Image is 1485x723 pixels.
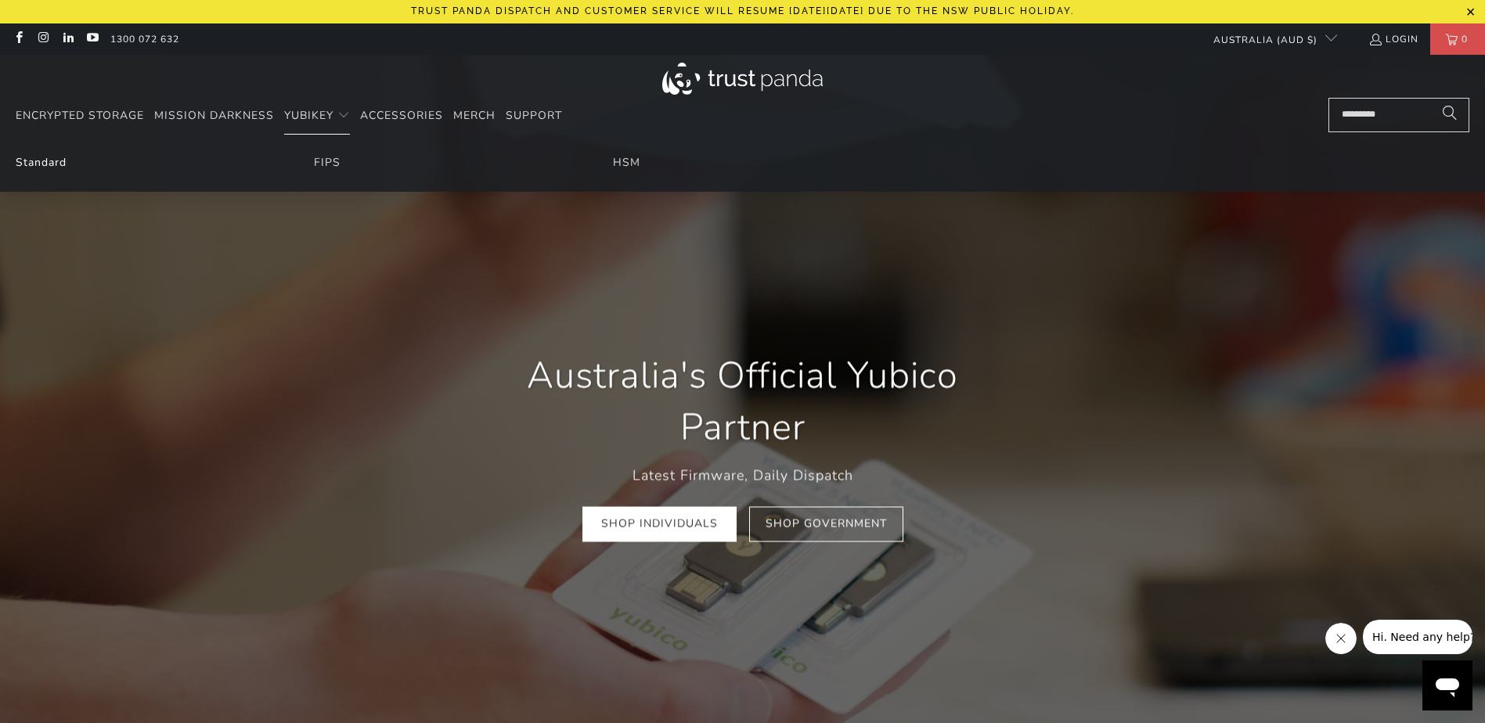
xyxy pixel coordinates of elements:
iframe: Message from company [1363,620,1472,654]
a: Mission Darkness [154,98,274,135]
a: Trust Panda Australia on Facebook [12,33,25,45]
summary: YubiKey [284,98,350,135]
iframe: Close message [1325,623,1357,654]
a: Trust Panda Australia on Instagram [36,33,49,45]
a: Shop Government [749,507,903,542]
a: 0 [1430,23,1485,55]
a: Trust Panda Australia on YouTube [85,33,99,45]
a: FIPS [314,155,341,170]
span: Support [506,108,562,123]
a: Merch [453,98,496,135]
h1: Australia's Official Yubico Partner [485,350,1001,453]
iframe: Button to launch messaging window [1422,660,1472,710]
a: Encrypted Storage [16,98,144,135]
span: Accessories [360,108,443,123]
button: Australia (AUD $) [1201,23,1337,55]
span: Merch [453,108,496,123]
img: Trust Panda Australia [662,63,823,95]
a: Standard [16,155,67,170]
span: Hi. Need any help? [9,11,113,23]
a: Shop Individuals [582,507,737,542]
input: Search... [1328,98,1469,132]
a: HSM [613,155,640,170]
span: 0 [1458,23,1472,55]
a: Login [1368,31,1418,48]
p: Trust Panda dispatch and customer service will resume [DATE][DATE] due to the NSW public holiday. [411,5,1074,16]
button: Search [1430,98,1469,132]
nav: Translation missing: en.navigation.header.main_nav [16,98,562,135]
span: Encrypted Storage [16,108,144,123]
span: Mission Darkness [154,108,274,123]
span: YubiKey [284,108,333,123]
a: Accessories [360,98,443,135]
a: Support [506,98,562,135]
p: Latest Firmware, Daily Dispatch [485,465,1001,487]
a: 1300 072 632 [110,31,179,48]
a: Trust Panda Australia on LinkedIn [61,33,74,45]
